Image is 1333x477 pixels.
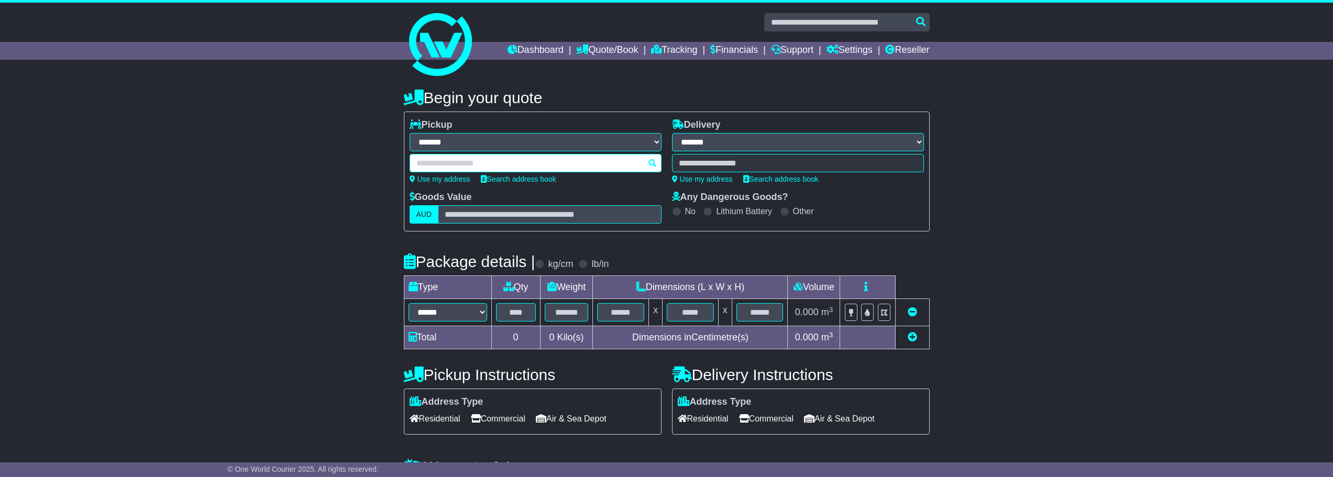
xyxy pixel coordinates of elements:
sup: 3 [829,306,833,314]
td: Weight [540,276,593,299]
a: Financials [710,42,758,60]
label: kg/cm [548,259,573,270]
label: Pickup [410,119,453,131]
span: Commercial [739,411,794,427]
a: Use my address [410,175,470,183]
td: Total [404,326,491,349]
td: 0 [491,326,540,349]
td: Dimensions (L x W x H) [593,276,788,299]
span: Air & Sea Depot [804,411,875,427]
a: Use my address [672,175,733,183]
h4: Begin your quote [404,89,930,106]
a: Dashboard [508,42,564,60]
label: Any Dangerous Goods? [672,192,788,203]
td: x [718,299,732,326]
h4: Delivery Instructions [672,366,930,383]
label: lb/in [591,259,609,270]
td: Kilo(s) [540,326,593,349]
span: Air & Sea Depot [536,411,607,427]
typeahead: Please provide city [410,154,662,172]
h4: Pickup Instructions [404,366,662,383]
h4: Package details | [404,253,535,270]
label: Lithium Battery [716,206,772,216]
a: Reseller [885,42,929,60]
span: 0.000 [795,307,819,317]
a: Search address book [481,175,556,183]
label: Address Type [678,396,752,408]
td: Dimensions in Centimetre(s) [593,326,788,349]
a: Remove this item [908,307,917,317]
a: Tracking [651,42,697,60]
td: Volume [788,276,840,299]
a: Quote/Book [576,42,638,60]
td: Type [404,276,491,299]
a: Settings [827,42,873,60]
td: x [649,299,663,326]
td: Qty [491,276,540,299]
span: 0.000 [795,332,819,342]
label: Delivery [672,119,721,131]
label: Other [793,206,814,216]
a: Add new item [908,332,917,342]
span: Residential [410,411,460,427]
label: AUD [410,205,439,224]
span: Commercial [471,411,525,427]
h4: Warranty & Insurance [404,458,930,475]
a: Search address book [743,175,819,183]
label: Goods Value [410,192,472,203]
a: Support [771,42,813,60]
span: © One World Courier 2025. All rights reserved. [227,465,379,473]
span: m [821,307,833,317]
label: Address Type [410,396,483,408]
sup: 3 [829,331,833,339]
span: m [821,332,833,342]
label: No [685,206,696,216]
span: 0 [549,332,554,342]
span: Residential [678,411,729,427]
